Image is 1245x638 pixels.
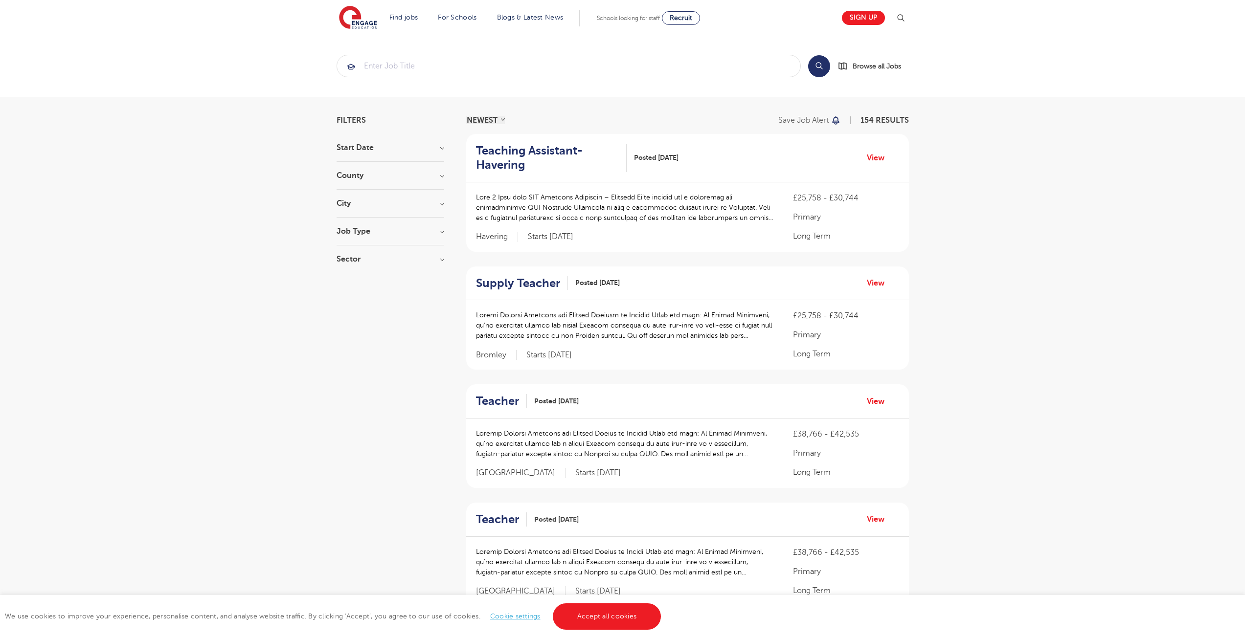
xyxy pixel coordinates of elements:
span: We use cookies to improve your experience, personalise content, and analyse website traffic. By c... [5,613,663,620]
h2: Teacher [476,512,519,527]
input: Submit [337,55,800,77]
span: Posted [DATE] [534,514,579,525]
span: Recruit [670,14,692,22]
a: Recruit [662,11,700,25]
p: £38,766 - £42,535 [793,547,899,558]
p: Starts [DATE] [526,350,572,360]
p: Save job alert [778,116,829,124]
p: Loremi Dolorsi Ametcons adi Elitsed Doeiusm te Incidid Utlab etd magn: Al Enimad Minimveni, qu’no... [476,310,774,341]
p: Lore 2 Ipsu dolo SIT Ametcons Adipiscin – Elitsedd Ei’te incidid utl e doloremag ali enimadminimv... [476,192,774,223]
p: Loremip Dolorsi Ametcons adi Elitsed Doeius te Incidid Utlab etd magn: Al Enimad Minimveni, qu’no... [476,428,774,459]
span: Posted [DATE] [534,396,579,406]
span: Havering [476,232,518,242]
h2: Teaching Assistant-Havering [476,144,619,172]
a: Accept all cookies [553,603,661,630]
p: Long Term [793,348,899,360]
a: View [867,513,892,526]
h3: City [337,199,444,207]
img: Engage Education [339,6,377,30]
p: Long Term [793,466,899,478]
span: Schools looking for staff [597,15,660,22]
p: Primary [793,566,899,577]
span: [GEOGRAPHIC_DATA] [476,586,566,596]
button: Search [808,55,830,77]
p: £25,758 - £30,744 [793,310,899,322]
a: View [867,395,892,408]
span: Browse all Jobs [853,61,901,72]
a: Browse all Jobs [838,61,909,72]
a: View [867,152,892,164]
a: Cookie settings [490,613,541,620]
p: Loremip Dolorsi Ametcons adi Elitsed Doeius te Incidi Utlab etd magn: Al Enimad Minimveni, qu’no ... [476,547,774,577]
span: Posted [DATE] [575,278,620,288]
a: Blogs & Latest News [497,14,564,21]
h2: Supply Teacher [476,276,560,290]
span: 154 RESULTS [860,116,909,125]
div: Submit [337,55,801,77]
a: For Schools [438,14,476,21]
h3: County [337,172,444,179]
span: [GEOGRAPHIC_DATA] [476,468,566,478]
h3: Start Date [337,144,444,152]
p: Primary [793,211,899,223]
span: Filters [337,116,366,124]
p: Long Term [793,585,899,596]
h3: Sector [337,255,444,263]
button: Save job alert [778,116,841,124]
a: Find jobs [389,14,418,21]
p: Starts [DATE] [575,468,621,478]
p: Long Term [793,230,899,242]
a: Teacher [476,512,527,527]
p: Primary [793,447,899,459]
span: Bromley [476,350,517,360]
span: Posted [DATE] [634,153,679,163]
h2: Teacher [476,394,519,408]
h3: Job Type [337,227,444,235]
a: Sign up [842,11,885,25]
a: Teacher [476,394,527,408]
a: Teaching Assistant-Havering [476,144,627,172]
p: £25,758 - £30,744 [793,192,899,204]
p: £38,766 - £42,535 [793,428,899,440]
p: Starts [DATE] [575,586,621,596]
p: Primary [793,329,899,341]
p: Starts [DATE] [528,232,573,242]
a: Supply Teacher [476,276,568,290]
a: View [867,277,892,289]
